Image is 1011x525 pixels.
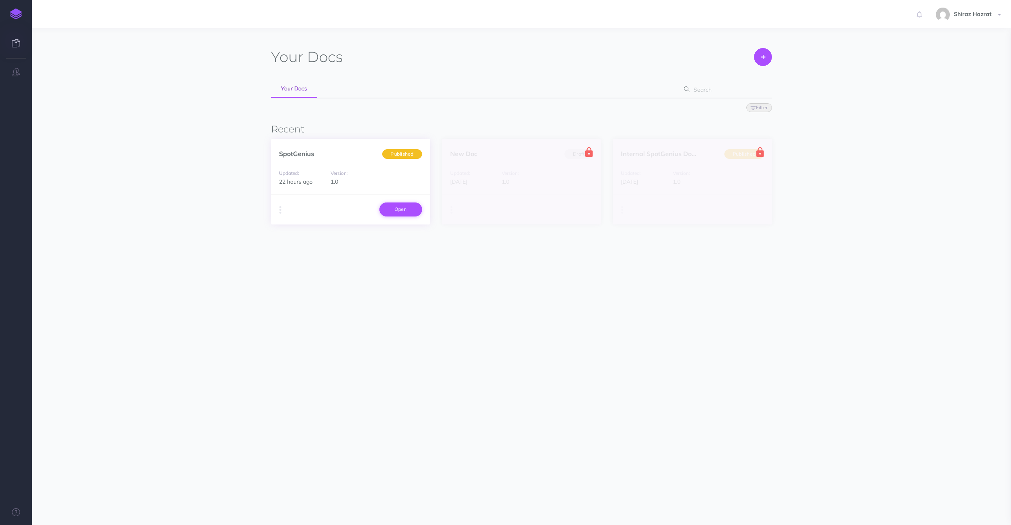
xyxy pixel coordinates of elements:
span: Your Docs [281,85,307,92]
span: Your [271,48,303,66]
span: 1.0 [331,178,338,185]
a: Open [379,202,422,216]
img: f24abfa90493f84c710da7b1c7ca5087.jpg [936,8,950,22]
button: Filter [746,103,772,112]
a: Your Docs [271,80,317,98]
span: Shiraz Hazrat [950,10,995,18]
a: SpotGenius [279,150,314,158]
h3: Recent [271,124,772,134]
span: 22 hours ago [279,178,313,185]
img: logo-mark.svg [10,8,22,20]
small: Version: [331,170,348,176]
i: More actions [279,204,281,216]
small: Updated: [279,170,299,176]
h1: Docs [271,48,343,66]
input: Search [691,82,760,97]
